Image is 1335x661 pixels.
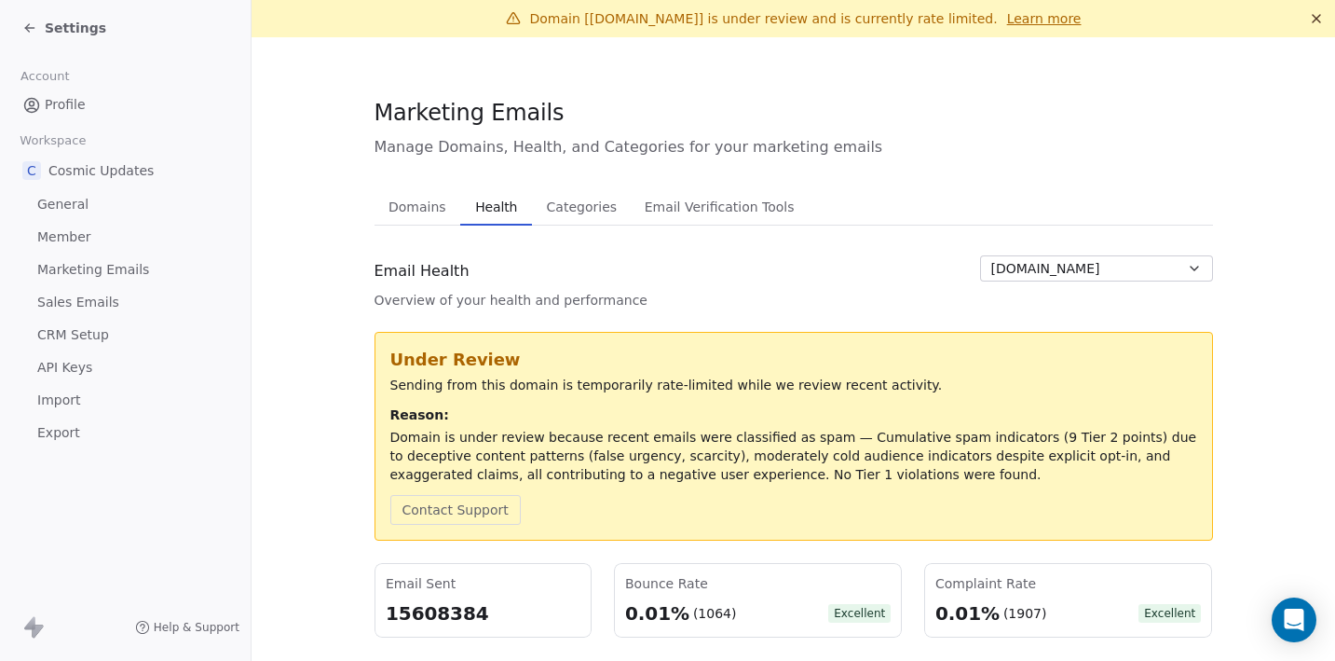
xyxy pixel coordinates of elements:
a: Profile [15,90,236,120]
span: Member [37,227,91,247]
div: Open Intercom Messenger [1272,598,1316,642]
div: Under Review [390,348,1197,372]
span: Marketing Emails [37,260,149,280]
div: Reason: [390,406,1197,424]
span: Settings [45,19,106,37]
div: (1064) [693,604,737,623]
span: Domains [381,194,454,220]
div: (1907) [1003,604,1047,623]
span: Email Verification Tools [637,194,802,220]
div: Email Sent [386,574,580,593]
span: Domain [[DOMAIN_NAME]] is under review and is currently rate limited. [530,11,998,26]
span: Health [468,194,524,220]
div: Domain is under review because recent emails were classified as spam — Cumulative spam indicators... [390,428,1197,484]
span: Manage Domains, Health, and Categories for your marketing emails [375,136,1213,158]
button: Contact Support [390,495,521,525]
span: CRM Setup [37,325,109,345]
a: Help & Support [135,620,239,635]
span: Sales Emails [37,293,119,312]
a: Settings [22,19,106,37]
span: Cosmic Updates [48,161,154,180]
div: 0.01% [935,600,1000,627]
span: Email Health [375,260,470,282]
a: API Keys [15,352,236,383]
a: Export [15,418,236,448]
span: API Keys [37,358,92,378]
a: Import [15,385,236,416]
a: CRM Setup [15,320,236,351]
span: C [22,161,41,180]
div: Bounce Rate [625,574,891,593]
span: Import [37,391,80,410]
a: General [15,189,236,220]
span: Categories [539,194,624,220]
div: Sending from this domain is temporarily rate-limited while we review recent activity. [390,376,1197,394]
a: Learn more [1007,9,1082,28]
span: Overview of your health and performance [375,291,647,310]
span: Export [37,423,80,443]
div: 0.01% [625,600,689,627]
div: Complaint Rate [935,574,1201,593]
span: [DOMAIN_NAME] [991,259,1100,279]
span: Excellent [1138,604,1201,623]
a: Sales Emails [15,287,236,318]
span: Profile [45,95,86,115]
div: 15608384 [386,600,580,627]
span: General [37,195,89,214]
span: Help & Support [154,620,239,635]
a: Marketing Emails [15,255,236,285]
span: Workspace [12,127,94,155]
a: Member [15,222,236,253]
span: Account [12,62,77,90]
span: Marketing Emails [375,99,565,127]
span: Excellent [828,604,891,623]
